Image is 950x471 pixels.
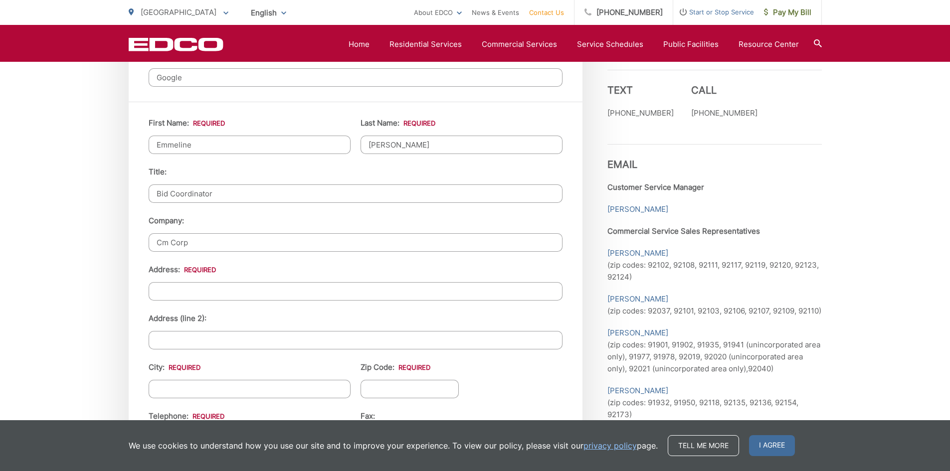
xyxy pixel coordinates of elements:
[764,6,811,18] span: Pay My Bill
[607,247,822,283] p: (zip codes: 92102, 92108, 92111, 92117, 92119, 92120, 92123, 92124)
[607,293,668,305] a: [PERSON_NAME]
[739,38,799,50] a: Resource Center
[607,327,822,375] p: (zip codes: 91901, 91902, 91935, 91941 (unincorporated area only), 91977, 91978, 92019, 92020 (un...
[361,119,435,128] label: Last Name:
[607,385,822,421] p: (zip codes: 91932, 91950, 92118, 92135, 92136, 92154, 92173)
[607,293,822,317] p: (zip codes: 92037, 92101, 92103, 92106, 92107, 92109, 92110)
[482,38,557,50] a: Commercial Services
[472,6,519,18] a: News & Events
[607,144,822,170] h3: Email
[361,363,430,372] label: Zip Code:
[389,38,462,50] a: Residential Services
[663,38,719,50] a: Public Facilities
[149,314,206,323] label: Address (line 2):
[607,385,668,397] a: [PERSON_NAME]
[691,107,758,119] p: [PHONE_NUMBER]
[149,265,216,274] label: Address:
[149,167,167,176] label: Title:
[414,6,462,18] a: About EDCO
[749,435,795,456] span: I agree
[607,327,668,339] a: [PERSON_NAME]
[149,412,224,421] label: Telephone:
[607,84,674,96] h3: Text
[129,37,223,51] a: EDCD logo. Return to the homepage.
[668,435,739,456] a: Tell me more
[149,216,184,225] label: Company:
[607,226,760,236] b: Commercial Service Sales Representatives
[529,6,564,18] a: Contact Us
[149,119,225,128] label: First Name:
[129,440,658,452] p: We use cookies to understand how you use our site and to improve your experience. To view our pol...
[361,412,375,421] label: Fax:
[141,7,216,17] span: [GEOGRAPHIC_DATA]
[149,363,200,372] label: City:
[607,107,674,119] p: [PHONE_NUMBER]
[243,4,294,21] span: English
[691,84,758,96] h3: Call
[583,440,637,452] a: privacy policy
[607,182,704,192] b: Customer Service Manager
[577,38,643,50] a: Service Schedules
[607,247,668,259] a: [PERSON_NAME]
[349,38,370,50] a: Home
[607,203,668,215] a: [PERSON_NAME]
